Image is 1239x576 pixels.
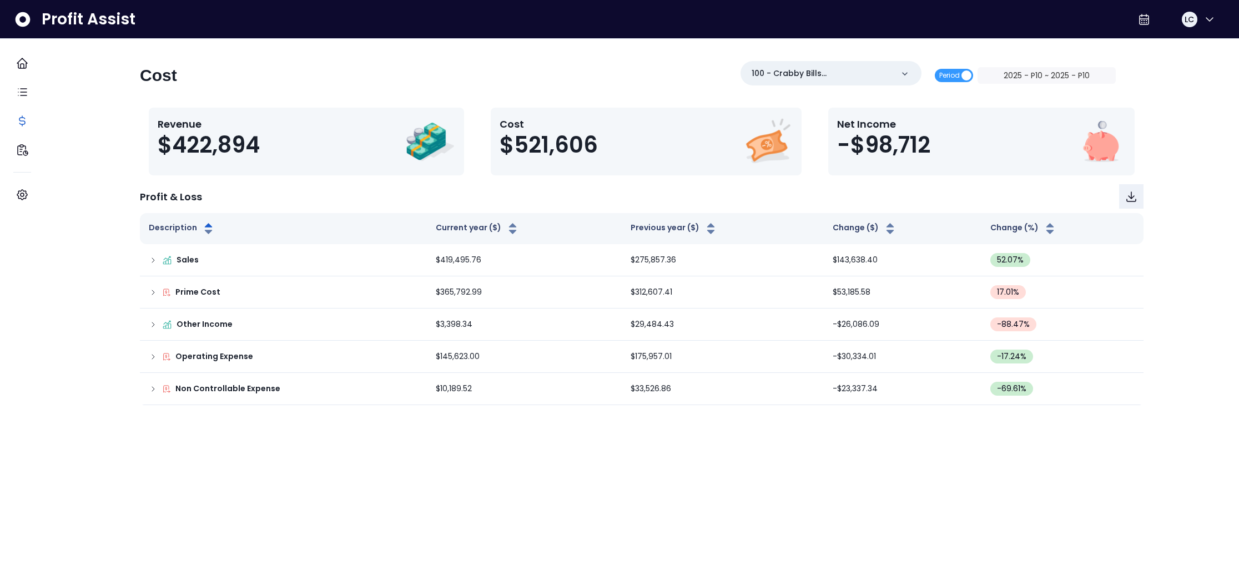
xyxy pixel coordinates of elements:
p: Net Income [837,117,930,132]
p: Other Income [177,319,233,330]
span: -69.61 % [997,383,1026,395]
td: $143,638.40 [824,244,981,276]
button: 2025 - P10 ~ 2025 - P10 [978,67,1116,84]
span: -17.24 % [997,351,1026,362]
span: LC [1185,14,1194,25]
td: -$26,086.09 [824,309,981,341]
p: Sales [177,254,199,266]
span: 17.01 % [997,286,1019,298]
span: $521,606 [500,132,598,158]
p: Revenue [158,117,260,132]
button: Description [149,222,215,235]
td: $29,484.43 [622,309,823,341]
td: $175,957.01 [622,341,823,373]
p: 100 - Crabby Bills [GEOGRAPHIC_DATA](R365) [752,68,893,79]
span: Profit Assist [42,9,135,29]
td: $312,607.41 [622,276,823,309]
h2: Cost [140,65,177,85]
td: $275,857.36 [622,244,823,276]
td: $365,792.99 [427,276,622,309]
button: Current year ($) [436,222,520,235]
span: Period [939,69,960,82]
span: -88.47 % [997,319,1030,330]
td: $53,185.58 [824,276,981,309]
p: Operating Expense [175,351,253,362]
td: $10,189.52 [427,373,622,405]
td: $3,398.34 [427,309,622,341]
span: 52.07 % [997,254,1024,266]
button: Change (%) [990,222,1057,235]
p: Cost [500,117,598,132]
td: -$30,334.01 [824,341,981,373]
span: $422,894 [158,132,260,158]
span: -$98,712 [837,132,930,158]
td: $33,526.86 [622,373,823,405]
td: $145,623.00 [427,341,622,373]
td: -$23,337.34 [824,373,981,405]
button: Change ($) [833,222,897,235]
button: Download [1119,184,1144,209]
img: Net Income [1076,117,1126,166]
td: $419,495.76 [427,244,622,276]
p: Non Controllable Expense [175,383,280,395]
p: Prime Cost [175,286,220,298]
img: Revenue [405,117,455,166]
p: Profit & Loss [140,189,202,204]
img: Cost [743,117,793,166]
button: Previous year ($) [631,222,718,235]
